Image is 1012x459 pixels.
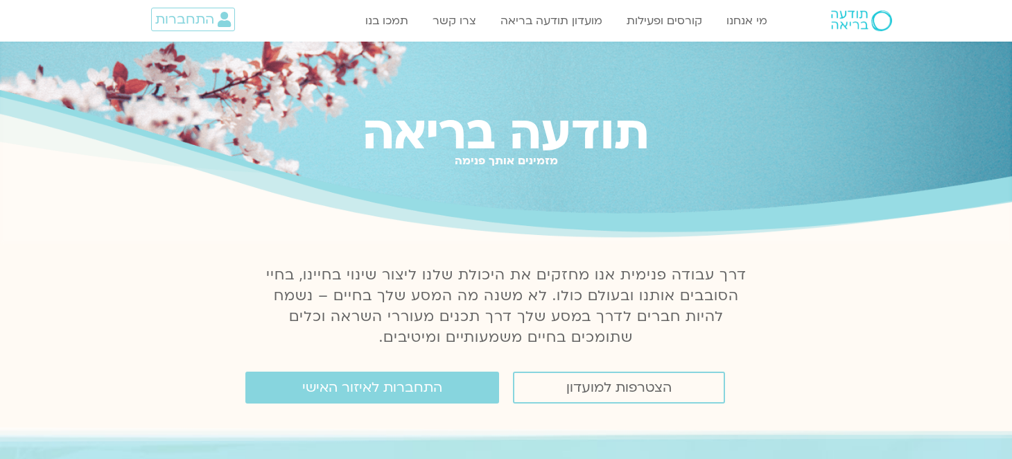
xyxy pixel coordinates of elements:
a: הצטרפות למועדון [513,372,725,404]
span: התחברות לאיזור האישי [302,380,442,395]
a: תמכו בנו [358,8,415,34]
img: תודעה בריאה [831,10,892,31]
a: צרו קשר [426,8,483,34]
a: קורסים ופעילות [620,8,709,34]
a: מועדון תודעה בריאה [494,8,609,34]
p: דרך עבודה פנימית אנו מחזקים את היכולת שלנו ליצור שינוי בחיינו, בחיי הסובבים אותנו ובעולם כולו. לא... [258,265,754,348]
a: התחברות לאיזור האישי [245,372,499,404]
a: מי אנחנו [719,8,774,34]
span: הצטרפות למועדון [566,380,672,395]
a: התחברות [151,8,235,31]
span: התחברות [155,12,214,27]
